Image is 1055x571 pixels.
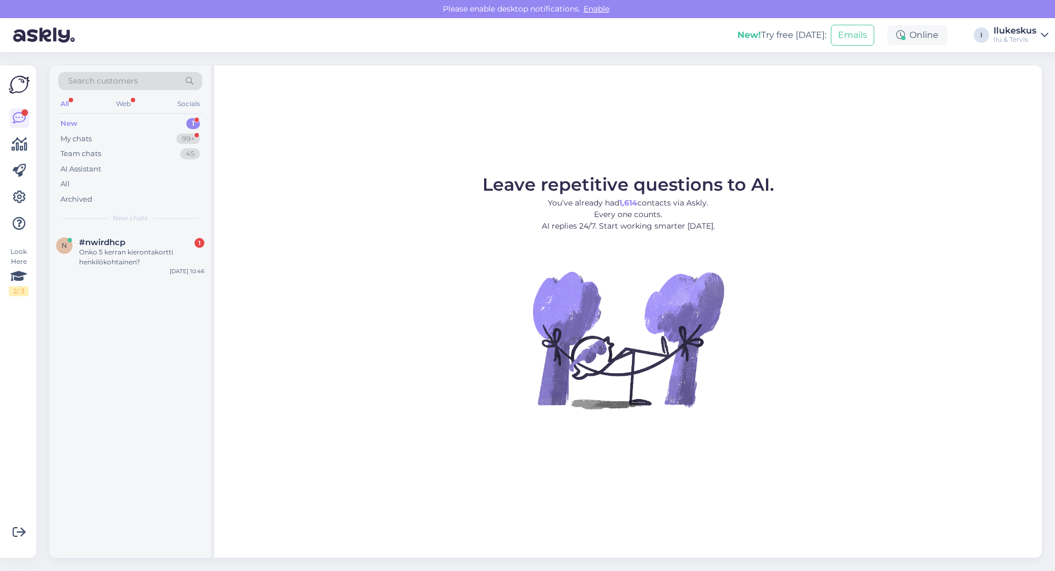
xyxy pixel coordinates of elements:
span: Leave repetitive questions to AI. [482,174,774,195]
div: Web [114,97,133,111]
div: My chats [60,134,92,145]
button: Emails [831,25,874,46]
div: 99+ [176,134,200,145]
div: I [974,27,989,43]
b: 1,614 [619,198,637,208]
div: New [60,118,77,129]
span: Search customers [68,75,138,87]
b: New! [737,30,761,40]
div: Try free [DATE]: [737,29,826,42]
div: Ilu & Tervis [993,35,1036,44]
div: 1 [195,238,204,248]
span: Enable [580,4,613,14]
div: 45 [180,148,200,159]
div: Socials [175,97,202,111]
div: [DATE] 10:46 [170,267,204,275]
div: Onko 5 kerran kierontakortti henkilökohtainen? [79,247,204,267]
img: No Chat active [529,241,727,439]
div: 1 [186,118,200,129]
div: Online [887,25,947,45]
div: 2 / 3 [9,286,29,296]
div: Team chats [60,148,101,159]
div: Look Here [9,247,29,296]
div: AI Assistant [60,164,101,175]
a: IlukeskusIlu & Tervis [993,26,1048,44]
img: Askly Logo [9,74,30,95]
span: #nwirdhcp [79,237,125,247]
div: All [60,179,70,190]
div: Ilukeskus [993,26,1036,35]
span: n [62,241,67,250]
div: All [58,97,71,111]
p: You’ve already had contacts via Askly. Every one counts. AI replies 24/7. Start working smarter [... [482,197,774,232]
span: New chats [113,213,148,223]
div: Archived [60,194,92,205]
